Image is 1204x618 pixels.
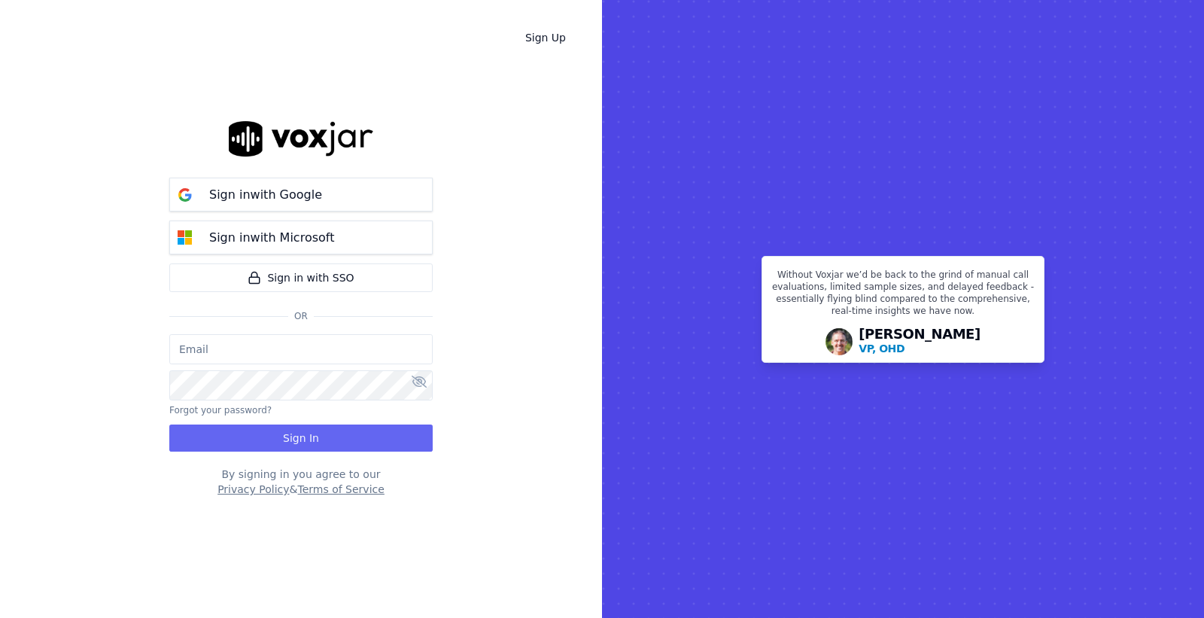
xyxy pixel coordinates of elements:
[169,404,272,416] button: Forgot your password?
[859,341,905,356] p: VP, OHD
[169,467,433,497] div: By signing in you agree to our &
[513,24,578,51] a: Sign Up
[169,221,433,254] button: Sign inwith Microsoft
[825,328,853,355] img: Avatar
[170,180,200,210] img: google Sign in button
[288,310,314,322] span: Or
[771,269,1035,323] p: Without Voxjar we’d be back to the grind of manual call evaluations, limited sample sizes, and de...
[209,229,334,247] p: Sign in with Microsoft
[209,186,322,204] p: Sign in with Google
[170,223,200,253] img: microsoft Sign in button
[169,178,433,212] button: Sign inwith Google
[297,482,384,497] button: Terms of Service
[217,482,289,497] button: Privacy Policy
[859,327,981,356] div: [PERSON_NAME]
[229,121,373,157] img: logo
[169,334,433,364] input: Email
[169,425,433,452] button: Sign In
[169,263,433,292] a: Sign in with SSO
